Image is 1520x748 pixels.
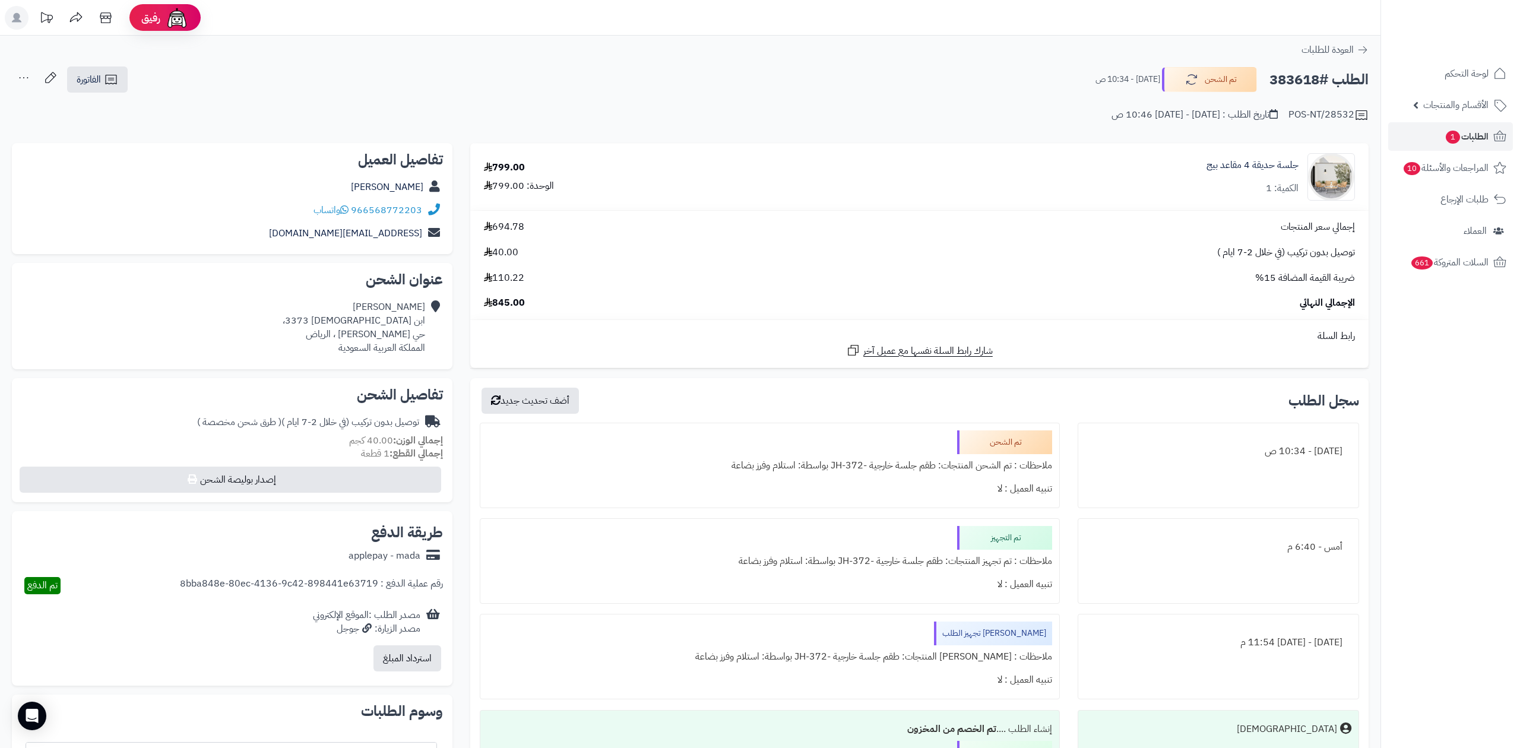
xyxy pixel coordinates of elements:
div: [PERSON_NAME] تجهيز الطلب [934,622,1052,645]
div: تم التجهيز [957,526,1052,550]
div: مصدر الزيارة: جوجل [313,622,420,636]
a: [EMAIL_ADDRESS][DOMAIN_NAME] [269,226,422,240]
div: تنبيه العميل : لا [487,477,1053,500]
div: رابط السلة [475,329,1364,343]
span: 661 [1410,256,1433,270]
span: الإجمالي النهائي [1300,296,1355,310]
a: الفاتورة [67,66,128,93]
img: 1754463004-110119010030-90x90.jpg [1308,153,1354,201]
span: رفيق [141,11,160,25]
span: توصيل بدون تركيب (في خلال 2-7 ايام ) [1217,246,1355,259]
a: طلبات الإرجاع [1388,185,1513,214]
img: ai-face.png [165,6,189,30]
img: logo-2.png [1439,14,1509,39]
span: 845.00 [484,296,525,310]
span: 10 [1403,161,1421,176]
a: شارك رابط السلة نفسها مع عميل آخر [846,343,993,358]
div: تم الشحن [957,430,1052,454]
a: واتساب [313,203,349,217]
span: المراجعات والأسئلة [1402,160,1489,176]
span: العودة للطلبات [1301,43,1354,57]
span: 694.78 [484,220,524,234]
small: 1 قطعة [361,446,443,461]
span: ضريبة القيمة المضافة 15% [1255,271,1355,285]
div: مصدر الطلب :الموقع الإلكتروني [313,608,420,636]
a: لوحة التحكم [1388,59,1513,88]
div: توصيل بدون تركيب (في خلال 2-7 ايام ) [197,416,419,429]
span: الأقسام والمنتجات [1423,97,1489,113]
span: طلبات الإرجاع [1440,191,1489,208]
h3: سجل الطلب [1288,394,1359,408]
div: Open Intercom Messenger [18,702,46,730]
a: العودة للطلبات [1301,43,1369,57]
div: ملاحظات : تم الشحن المنتجات: طقم جلسة خارجية -JH-372 بواسطة: استلام وفرز بضاعة [487,454,1053,477]
span: السلات المتروكة [1410,254,1489,271]
div: ملاحظات : تم تجهيز المنتجات: طقم جلسة خارجية -JH-372 بواسطة: استلام وفرز بضاعة [487,550,1053,573]
span: إجمالي سعر المنتجات [1281,220,1355,234]
button: أضف تحديث جديد [482,388,579,414]
div: تنبيه العميل : لا [487,668,1053,692]
small: 40.00 كجم [349,433,443,448]
div: applepay - mada [349,549,420,563]
h2: طريقة الدفع [371,525,443,540]
div: 799.00 [484,161,525,175]
div: POS-NT/28532 [1288,108,1369,122]
button: تم الشحن [1162,67,1257,92]
b: تم الخصم من المخزون [907,722,996,736]
div: ملاحظات : [PERSON_NAME] المنتجات: طقم جلسة خارجية -JH-372 بواسطة: استلام وفرز بضاعة [487,645,1053,668]
div: [PERSON_NAME] ابن [DEMOGRAPHIC_DATA] 3373، حي [PERSON_NAME] ، الرياض المملكة العربية السعودية [283,300,425,354]
h2: وسوم الطلبات [21,704,443,718]
button: إصدار بوليصة الشحن [20,467,441,493]
div: تاريخ الطلب : [DATE] - [DATE] 10:46 ص [1111,108,1278,122]
span: الطلبات [1445,128,1489,145]
span: الفاتورة [77,72,101,87]
div: رقم عملية الدفع : 8bba848e-80ec-4136-9c42-898441e63719 [180,577,443,594]
a: المراجعات والأسئلة10 [1388,154,1513,182]
div: [DEMOGRAPHIC_DATA] [1237,722,1337,736]
div: الوحدة: 799.00 [484,179,554,193]
div: [DATE] - 10:34 ص [1085,440,1351,463]
small: [DATE] - 10:34 ص [1095,74,1160,85]
span: 110.22 [484,271,524,285]
a: [PERSON_NAME] [351,180,423,194]
div: [DATE] - [DATE] 11:54 م [1085,631,1351,654]
div: تنبيه العميل : لا [487,573,1053,596]
a: 966568772203 [351,203,422,217]
h2: الطلب #383618 [1269,68,1369,92]
span: تم الدفع [27,578,58,592]
a: جلسة حديقة 4 مقاعد بيج [1206,159,1299,172]
div: إنشاء الطلب .... [487,718,1053,741]
a: السلات المتروكة661 [1388,248,1513,277]
div: الكمية: 1 [1266,182,1299,195]
button: استرداد المبلغ [373,645,441,671]
h2: عنوان الشحن [21,272,443,287]
strong: إجمالي الوزن: [393,433,443,448]
span: 40.00 [484,246,518,259]
a: تحديثات المنصة [31,6,61,33]
span: ( طرق شحن مخصصة ) [197,415,281,429]
span: شارك رابط السلة نفسها مع عميل آخر [863,344,993,358]
a: العملاء [1388,217,1513,245]
span: العملاء [1464,223,1487,239]
div: أمس - 6:40 م [1085,535,1351,559]
h2: تفاصيل الشحن [21,388,443,402]
span: لوحة التحكم [1445,65,1489,82]
strong: إجمالي القطع: [389,446,443,461]
a: الطلبات1 [1388,122,1513,151]
h2: تفاصيل العميل [21,153,443,167]
span: 1 [1445,130,1461,144]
